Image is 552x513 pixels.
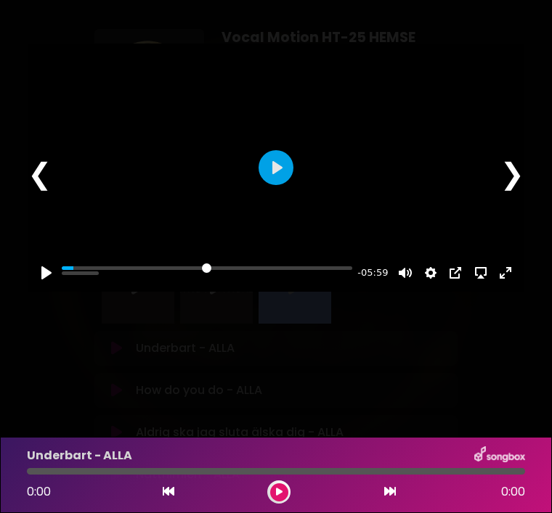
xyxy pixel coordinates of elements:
div: ❯ [500,152,524,195]
button: Play [259,150,293,185]
span: 0:00 [27,483,51,500]
button: Play [35,261,58,284]
div: Current time [354,265,391,281]
div: ❮ [28,152,52,195]
input: Seek [62,266,352,280]
span: 0:00 [501,483,525,501]
p: Underbart - ALLA [27,447,132,464]
img: songbox-logo-white.png [474,446,525,465]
